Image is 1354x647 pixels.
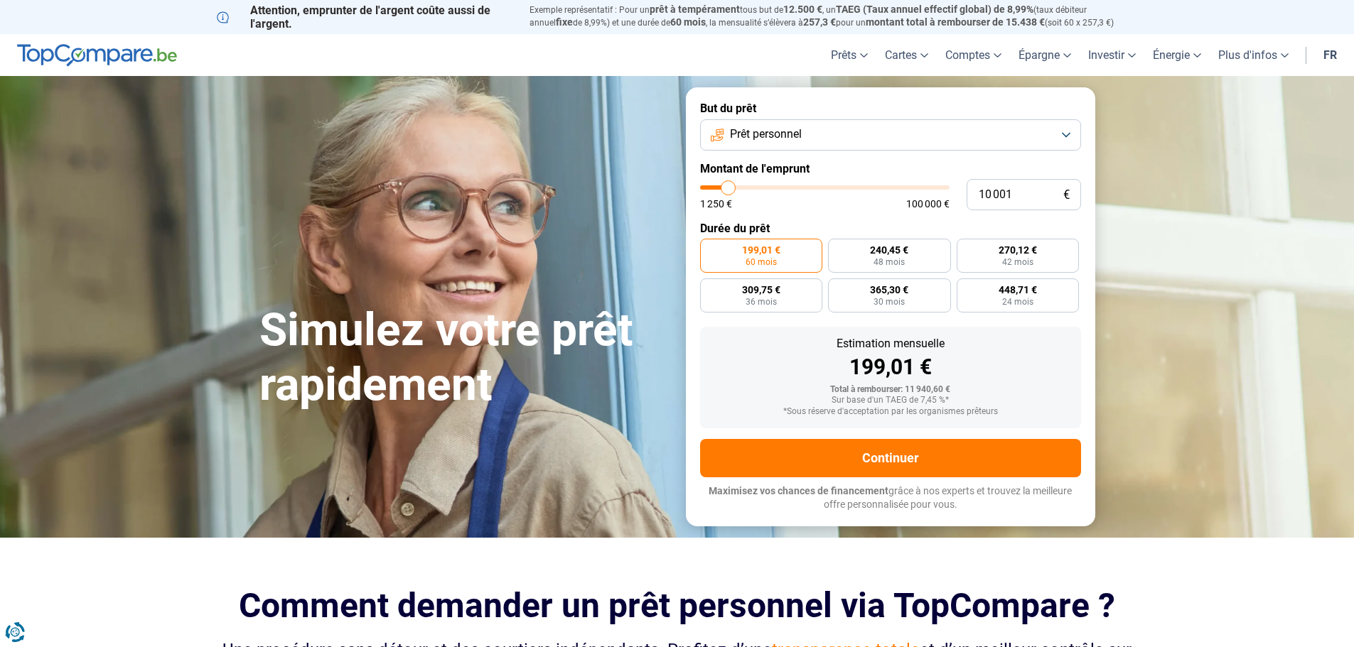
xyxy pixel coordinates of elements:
[1315,34,1345,76] a: fr
[870,285,908,295] span: 365,30 €
[822,34,876,76] a: Prêts
[1002,258,1033,266] span: 42 mois
[746,258,777,266] span: 60 mois
[906,199,950,209] span: 100 000 €
[742,285,780,295] span: 309,75 €
[1210,34,1297,76] a: Plus d'infos
[700,222,1081,235] label: Durée du prêt
[700,102,1081,115] label: But du prêt
[742,245,780,255] span: 199,01 €
[1002,298,1033,306] span: 24 mois
[530,4,1138,29] p: Exemple représentatif : Pour un tous but de , un (taux débiteur annuel de 8,99%) et une durée de ...
[711,338,1070,349] div: Estimation mensuelle
[217,4,512,31] p: Attention, emprunter de l'argent coûte aussi de l'argent.
[1080,34,1144,76] a: Investir
[259,303,669,413] h1: Simulez votre prêt rapidement
[803,16,836,28] span: 257,3 €
[700,484,1081,512] p: grâce à nos experts et trouvez la meilleure offre personnalisée pour vous.
[746,298,777,306] span: 36 mois
[711,396,1070,406] div: Sur base d'un TAEG de 7,45 %*
[999,245,1037,255] span: 270,12 €
[711,385,1070,395] div: Total à rembourser: 11 940,60 €
[1063,189,1070,201] span: €
[700,162,1081,175] label: Montant de l'emprunt
[866,16,1045,28] span: montant total à rembourser de 15.438 €
[874,298,905,306] span: 30 mois
[836,4,1033,15] span: TAEG (Taux annuel effectif global) de 8,99%
[876,34,937,76] a: Cartes
[937,34,1010,76] a: Comptes
[870,245,908,255] span: 240,45 €
[217,586,1138,625] h2: Comment demander un prêt personnel via TopCompare ?
[1010,34,1080,76] a: Épargne
[700,439,1081,477] button: Continuer
[17,44,177,67] img: TopCompare
[556,16,573,28] span: fixe
[650,4,740,15] span: prêt à tempérament
[700,199,732,209] span: 1 250 €
[999,285,1037,295] span: 448,71 €
[783,4,822,15] span: 12.500 €
[670,16,706,28] span: 60 mois
[1144,34,1210,76] a: Énergie
[711,357,1070,378] div: 199,01 €
[700,119,1081,151] button: Prêt personnel
[874,258,905,266] span: 48 mois
[709,485,888,496] span: Maximisez vos chances de financement
[711,407,1070,417] div: *Sous réserve d'acceptation par les organismes prêteurs
[730,126,802,142] span: Prêt personnel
